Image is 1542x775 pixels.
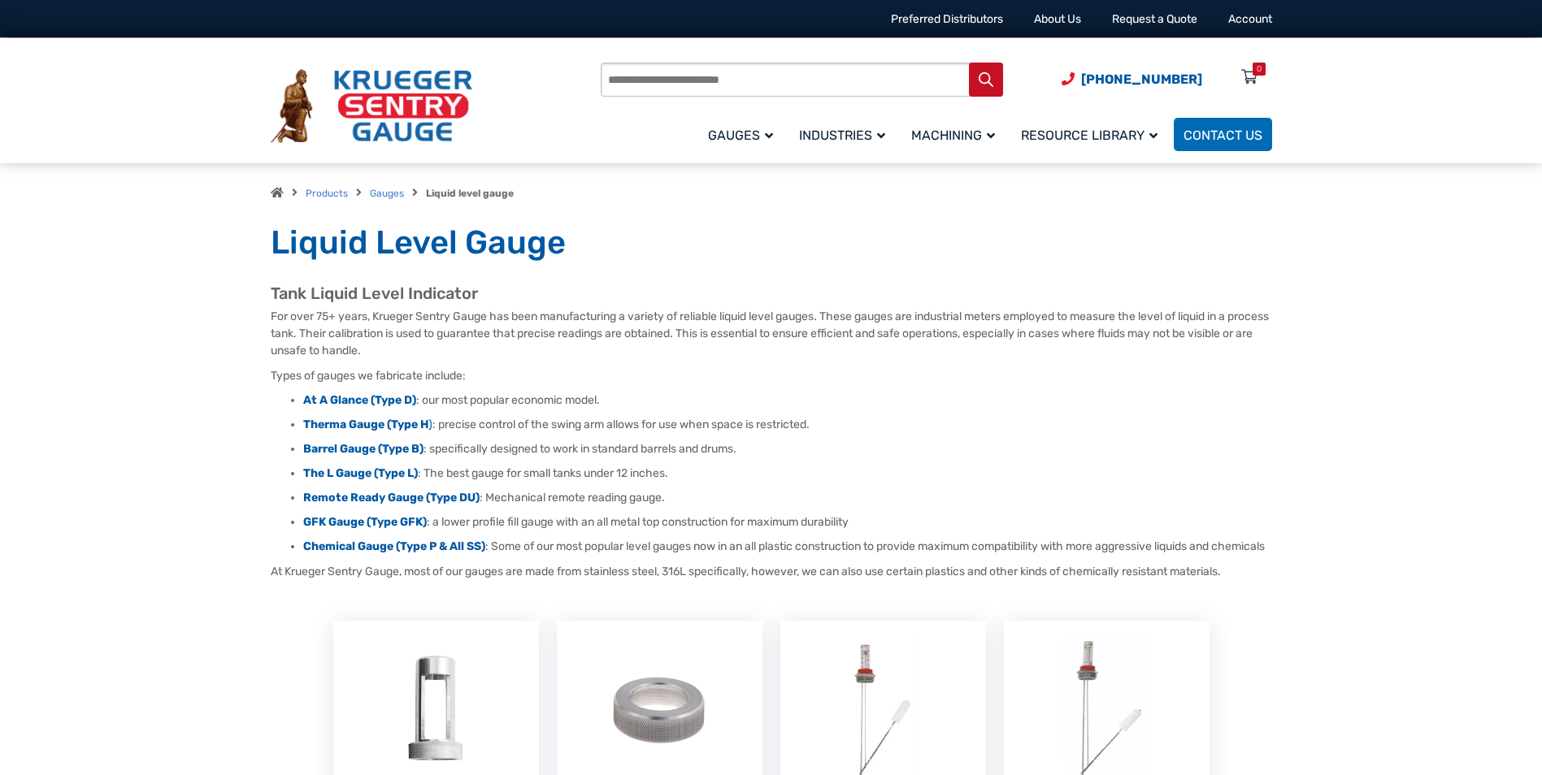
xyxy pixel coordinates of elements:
a: Phone Number (920) 434-8860 [1062,69,1202,89]
a: The L Gauge (Type L) [303,466,418,480]
p: At Krueger Sentry Gauge, most of our gauges are made from stainless steel, 316L specifically, how... [271,563,1272,580]
p: Types of gauges we fabricate include: [271,367,1272,384]
a: Resource Library [1011,115,1174,154]
a: Products [306,188,348,199]
a: Therma Gauge (Type H) [303,418,432,431]
a: Request a Quote [1112,12,1197,26]
li: : Mechanical remote reading gauge. [303,490,1272,506]
a: Barrel Gauge (Type B) [303,442,424,456]
span: Resource Library [1021,128,1158,143]
a: Industries [789,115,901,154]
li: : specifically designed to work in standard barrels and drums. [303,441,1272,457]
li: : Some of our most popular level gauges now in an all plastic construction to provide maximum com... [303,539,1272,555]
li: : precise control of the swing arm allows for use when space is restricted. [303,417,1272,433]
strong: Liquid level gauge [426,188,514,199]
a: Chemical Gauge (Type P & All SS) [303,539,485,553]
a: Account [1228,12,1272,26]
div: 0 [1257,63,1262,76]
a: Remote Ready Gauge (Type DU) [303,491,480,504]
span: Industries [799,128,885,143]
a: Preferred Distributors [891,12,1003,26]
a: Gauges [370,188,404,199]
a: Gauges [698,115,789,154]
a: About Us [1034,12,1081,26]
span: [PHONE_NUMBER] [1081,71,1202,87]
strong: Therma Gauge (Type H [303,418,428,431]
a: At A Glance (Type D) [303,393,416,407]
li: : our most popular economic model. [303,392,1272,409]
a: Machining [901,115,1011,154]
li: : The best gauge for small tanks under 12 inches. [303,465,1272,482]
a: GFK Gauge (Type GFK) [303,515,427,529]
span: Contact Us [1184,128,1262,143]
a: Contact Us [1174,118,1272,151]
h1: Liquid Level Gauge [271,223,1272,263]
li: : a lower profile fill gauge with an all metal top construction for maximum durability [303,514,1272,530]
h2: Tank Liquid Level Indicator [271,284,1272,304]
span: Gauges [708,128,773,143]
img: Krueger Sentry Gauge [271,69,472,144]
span: Machining [911,128,995,143]
p: For over 75+ years, Krueger Sentry Gauge has been manufacturing a variety of reliable liquid leve... [271,308,1272,359]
